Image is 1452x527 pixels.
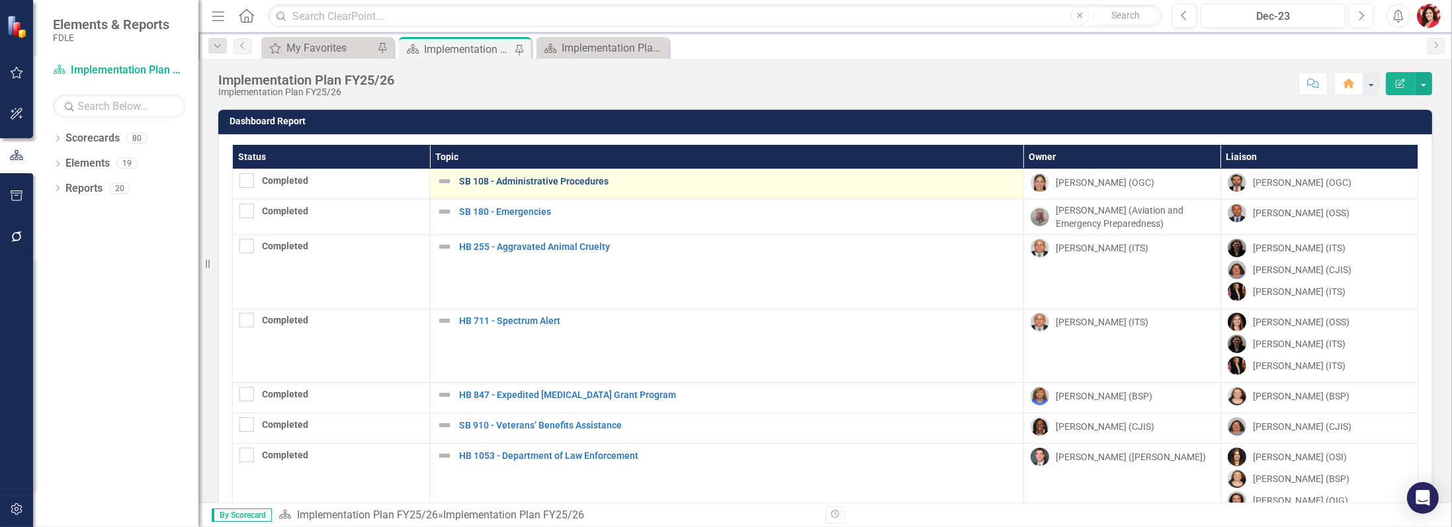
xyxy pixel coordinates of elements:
[1253,337,1345,350] div: [PERSON_NAME] (ITS)
[1253,176,1351,189] div: [PERSON_NAME] (OGC)
[443,508,584,521] div: Implementation Plan FY25/26
[1417,4,1441,28] img: Caitlin Dawkins
[286,40,374,56] div: My Favorites
[1023,309,1220,383] td: Double-Click to Edit
[430,413,1024,444] td: Double-Click to Edit Right Click for Context Menu
[1056,204,1214,230] div: [PERSON_NAME] (Aviation and Emergency Preparedness)
[1023,383,1220,413] td: Double-Click to Edit
[1220,383,1418,413] td: Double-Click to Edit
[230,116,1426,126] h3: Dashboard Report
[540,40,665,56] a: Implementation Plan FY23/24
[218,87,394,97] div: Implementation Plan FY25/26
[1093,7,1159,25] button: Search
[1228,448,1246,466] img: Abigail Hatcher
[1056,389,1152,403] div: [PERSON_NAME] (BSP)
[1031,387,1049,405] img: Sharon Wester
[1253,389,1349,403] div: [PERSON_NAME] (BSP)
[278,508,816,523] div: »
[437,239,452,255] img: Not Defined
[1228,173,1246,192] img: Jeff Dambly
[6,15,30,38] img: ClearPoint Strategy
[1031,173,1049,192] img: Kate Holmes
[233,444,430,518] td: Double-Click to Edit
[65,156,110,171] a: Elements
[109,182,130,194] div: 20
[268,5,1162,28] input: Search ClearPoint...
[1031,208,1049,226] img: Dennis Smith
[437,173,452,189] img: Not Defined
[1253,472,1349,485] div: [PERSON_NAME] (BSP)
[1023,200,1220,235] td: Double-Click to Edit
[459,390,1017,400] a: HB 847 - Expedited [MEDICAL_DATA] Grant Program
[430,235,1024,309] td: Double-Click to Edit Right Click for Context Menu
[1220,413,1418,444] td: Double-Click to Edit
[1228,417,1246,436] img: Rachel Truxell
[430,200,1024,235] td: Double-Click to Edit Right Click for Context Menu
[459,421,1017,430] a: SB 910 - Veterans’ Benefits Assistance
[437,448,452,464] img: Not Defined
[1228,335,1246,353] img: Nicole Howard
[1253,494,1348,507] div: [PERSON_NAME] (OIG)
[1056,241,1148,255] div: [PERSON_NAME] (ITS)
[430,444,1024,518] td: Double-Click to Edit Right Click for Context Menu
[1228,261,1246,279] img: Rachel Truxell
[233,309,430,383] td: Double-Click to Edit
[1253,206,1349,220] div: [PERSON_NAME] (OSS)
[233,169,430,200] td: Double-Click to Edit
[212,508,272,522] span: By Scorecard
[1228,387,1246,405] img: Elizabeth Martin
[1253,420,1351,433] div: [PERSON_NAME] (CJIS)
[1228,282,1246,301] img: Erica Wolaver
[218,73,394,87] div: Implementation Plan FY25/26
[233,235,430,309] td: Double-Click to Edit
[1023,413,1220,444] td: Double-Click to Edit
[65,181,103,196] a: Reports
[1031,239,1049,257] img: Joey Hornsby
[1031,313,1049,331] img: Joey Hornsby
[1205,9,1342,24] div: Dec-23
[459,207,1017,217] a: SB 180 - Emergencies
[233,383,430,413] td: Double-Click to Edit
[1253,241,1345,255] div: [PERSON_NAME] (ITS)
[53,32,169,43] small: FDLE
[116,158,138,169] div: 19
[459,242,1017,252] a: HB 255 - Aggravated Animal Cruelty
[430,169,1024,200] td: Double-Click to Edit Right Click for Context Menu
[265,40,374,56] a: My Favorites
[297,508,438,521] a: Implementation Plan FY25/26
[430,309,1024,383] td: Double-Click to Edit Right Click for Context Menu
[1407,482,1439,514] div: Open Intercom Messenger
[1056,315,1148,329] div: [PERSON_NAME] (ITS)
[437,204,452,220] img: Not Defined
[437,387,452,403] img: Not Defined
[1056,420,1154,433] div: [PERSON_NAME] (CJIS)
[1220,235,1418,309] td: Double-Click to Edit
[1228,491,1246,510] img: Nancy Verhine
[1253,359,1345,372] div: [PERSON_NAME] (ITS)
[562,40,665,56] div: Implementation Plan FY23/24
[53,17,169,32] span: Elements & Reports
[459,316,1017,326] a: HB 711 - Spectrum Alert
[1023,444,1220,518] td: Double-Click to Edit
[1031,448,1049,466] img: Will Grissom
[53,63,185,78] a: Implementation Plan FY25/26
[437,417,452,433] img: Not Defined
[1220,444,1418,518] td: Double-Click to Edit
[424,41,511,58] div: Implementation Plan FY25/26
[1023,235,1220,309] td: Double-Click to Edit
[1031,417,1049,436] img: Lucy Saunders
[459,177,1017,186] a: SB 108 - Administrative Procedures
[1228,239,1246,257] img: Nicole Howard
[1201,4,1346,28] button: Dec-23
[1220,200,1418,235] td: Double-Click to Edit
[65,131,120,146] a: Scorecards
[53,95,185,118] input: Search Below...
[1253,263,1351,276] div: [PERSON_NAME] (CJIS)
[437,313,452,329] img: Not Defined
[1228,313,1246,331] img: Heather Faulkner
[1056,450,1206,464] div: [PERSON_NAME] ([PERSON_NAME])
[126,133,148,144] div: 80
[1228,204,1246,222] img: Andrew Shedlock
[1056,176,1154,189] div: [PERSON_NAME] (OGC)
